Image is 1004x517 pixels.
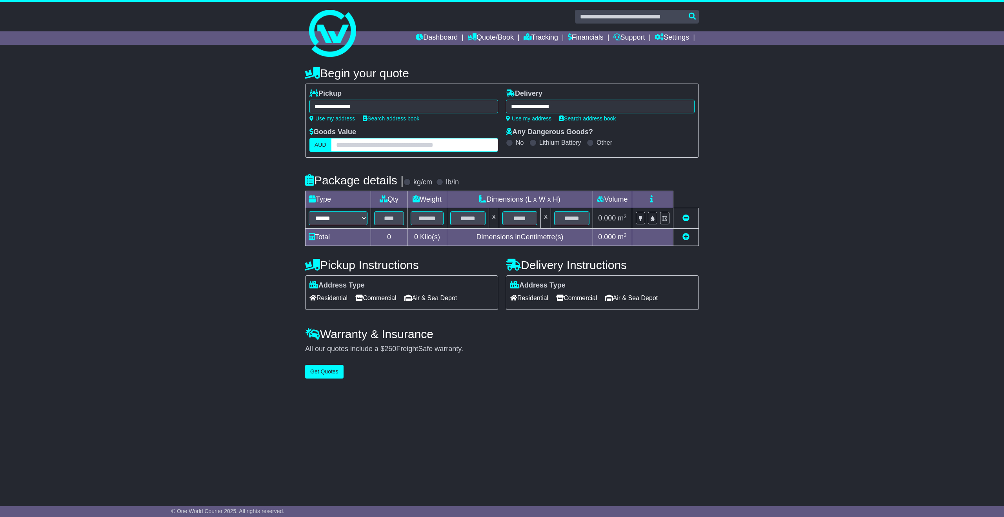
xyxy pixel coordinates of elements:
[593,191,632,208] td: Volume
[556,292,597,304] span: Commercial
[597,139,612,146] label: Other
[309,292,347,304] span: Residential
[655,31,689,45] a: Settings
[447,229,593,246] td: Dimensions in Centimetre(s)
[309,281,365,290] label: Address Type
[371,191,407,208] td: Qty
[682,214,689,222] a: Remove this item
[404,292,457,304] span: Air & Sea Depot
[363,115,419,122] a: Search address book
[618,233,627,241] span: m
[306,191,371,208] td: Type
[624,232,627,238] sup: 3
[309,115,355,122] a: Use my address
[309,138,331,152] label: AUD
[489,208,499,229] td: x
[416,31,458,45] a: Dashboard
[506,115,551,122] a: Use my address
[407,191,447,208] td: Weight
[305,345,699,353] div: All our quotes include a $ FreightSafe warranty.
[414,233,418,241] span: 0
[506,89,542,98] label: Delivery
[447,191,593,208] td: Dimensions (L x W x H)
[306,229,371,246] td: Total
[613,31,645,45] a: Support
[446,178,459,187] label: lb/in
[559,115,616,122] a: Search address book
[309,89,342,98] label: Pickup
[355,292,396,304] span: Commercial
[510,281,566,290] label: Address Type
[516,139,524,146] label: No
[407,229,447,246] td: Kilo(s)
[524,31,558,45] a: Tracking
[371,229,407,246] td: 0
[305,174,404,187] h4: Package details |
[305,258,498,271] h4: Pickup Instructions
[309,128,356,137] label: Goods Value
[384,345,396,353] span: 250
[598,233,616,241] span: 0.000
[510,292,548,304] span: Residential
[413,178,432,187] label: kg/cm
[305,365,344,379] button: Get Quotes
[506,258,699,271] h4: Delivery Instructions
[624,213,627,219] sup: 3
[171,508,285,514] span: © One World Courier 2025. All rights reserved.
[568,31,604,45] a: Financials
[506,128,593,137] label: Any Dangerous Goods?
[305,328,699,340] h4: Warranty & Insurance
[618,214,627,222] span: m
[467,31,514,45] a: Quote/Book
[539,139,581,146] label: Lithium Battery
[605,292,658,304] span: Air & Sea Depot
[598,214,616,222] span: 0.000
[305,67,699,80] h4: Begin your quote
[682,233,689,241] a: Add new item
[541,208,551,229] td: x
